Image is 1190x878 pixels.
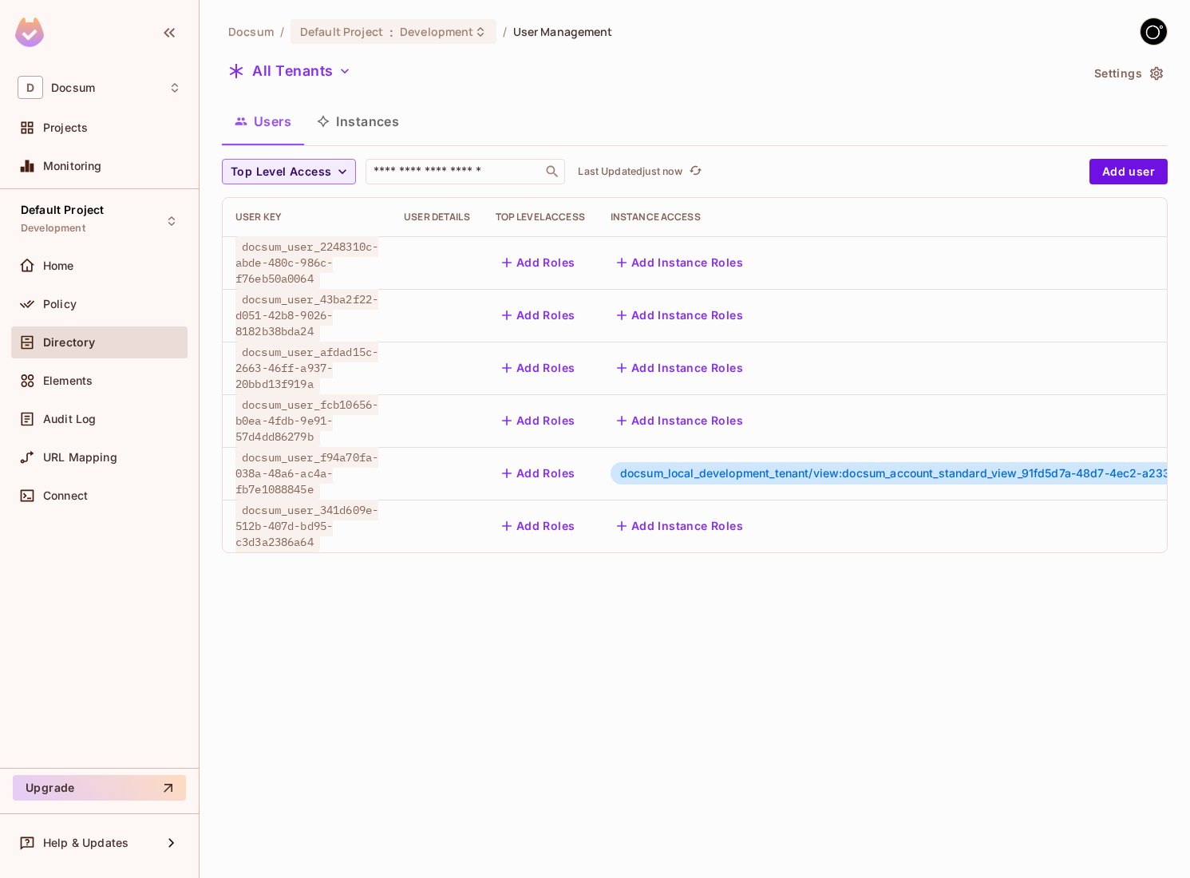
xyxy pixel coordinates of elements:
span: User Management [513,24,613,39]
span: URL Mapping [43,451,117,464]
button: Add Roles [496,461,582,486]
button: Add user [1089,159,1168,184]
button: Add Instance Roles [611,250,749,275]
span: Connect [43,489,88,502]
button: Add Instance Roles [611,303,749,328]
button: Settings [1088,61,1168,86]
button: All Tenants [222,58,358,84]
span: Top Level Access [231,162,331,182]
span: Directory [43,336,95,349]
img: GitStart-Docsum [1141,18,1167,45]
img: SReyMgAAAABJRU5ErkJggg== [15,18,44,47]
div: Top Level Access [496,211,585,223]
button: Add Roles [496,250,582,275]
li: / [280,24,284,39]
button: Add Instance Roles [611,355,749,381]
button: Add Instance Roles [611,513,749,539]
span: Monitoring [43,160,102,172]
button: Upgrade [13,775,186,801]
span: Default Project [21,204,104,216]
button: refresh [686,162,705,181]
span: Default Project [300,24,383,39]
span: the active workspace [228,24,274,39]
button: Instances [304,101,412,141]
button: Users [222,101,304,141]
span: docsum_user_43ba2f22-d051-42b8-9026-8182b38bda24 [235,289,378,342]
span: Development [400,24,473,39]
span: docsum_user_341d609e-512b-407d-bd95-c3d3a2386a64 [235,500,378,552]
div: User Key [235,211,378,223]
span: Home [43,259,74,272]
button: Add Roles [496,303,582,328]
span: docsum_user_2248310c-abde-480c-986c-f76eb50a0064 [235,236,378,289]
span: Policy [43,298,77,310]
span: Development [21,222,85,235]
button: Add Instance Roles [611,408,749,433]
button: Top Level Access [222,159,356,184]
span: Elements [43,374,93,387]
span: refresh [689,164,702,180]
button: Add Roles [496,513,582,539]
span: Click to refresh data [682,162,705,181]
button: Add Roles [496,355,582,381]
span: docsum_user_fcb10656-b0ea-4fdb-9e91-57d4dd86279b [235,394,378,447]
span: Audit Log [43,413,96,425]
div: User Details [404,211,470,223]
button: Add Roles [496,408,582,433]
span: docsum_user_afdad15c-2663-46ff-a937-20bbd13f919a [235,342,378,394]
span: : [389,26,394,38]
span: Workspace: Docsum [51,81,95,94]
span: Help & Updates [43,836,128,849]
span: D [18,76,43,99]
p: Last Updated just now [578,165,682,178]
span: Projects [43,121,88,134]
li: / [503,24,507,39]
span: docsum_user_f94a70fa-038a-48a6-ac4a-fb7e1088845e [235,447,378,500]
